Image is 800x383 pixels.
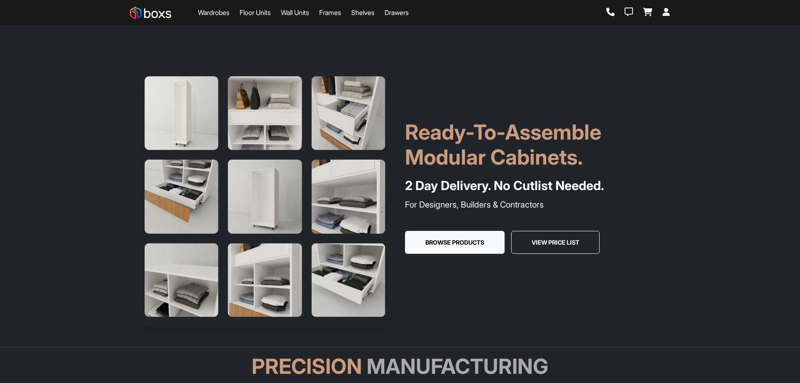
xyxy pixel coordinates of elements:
[511,231,600,254] button: View Price List
[281,8,309,18] a: Wall Units
[385,8,409,18] a: Drawers
[252,354,362,379] span: Precision
[405,176,665,195] h4: 2 Day Delivery. No Cutlist Needed.
[135,67,395,327] img: Hero
[130,7,171,19] img: Boxs logo
[351,8,375,18] a: Shelves
[405,198,665,211] p: For Designers, Builders & Contractors
[367,354,548,379] span: Manufacturing
[240,8,271,18] a: Floor Units
[405,231,505,254] button: Browse Products
[405,120,665,170] h1: Ready-To-Assemble Modular Cabinets.
[319,8,341,18] a: Frames
[198,8,230,18] a: Wardrobes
